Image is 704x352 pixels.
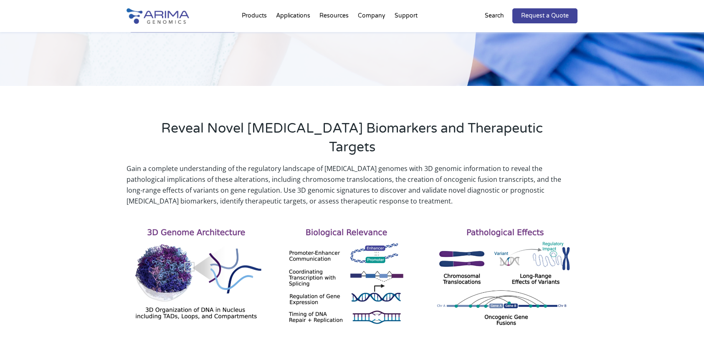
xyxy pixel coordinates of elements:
h2: Reveal Novel [MEDICAL_DATA] Biomarkers and Therapeutic Targets [160,119,544,163]
p: Gain a complete understanding of the regulatory landscape of [MEDICAL_DATA] genomes with 3D genom... [127,163,577,206]
img: 3D Cancer Genomics (1) [127,219,577,329]
p: Search [485,10,504,21]
a: Request a Quote [512,8,577,23]
img: Arima-Genomics-logo [127,8,189,24]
